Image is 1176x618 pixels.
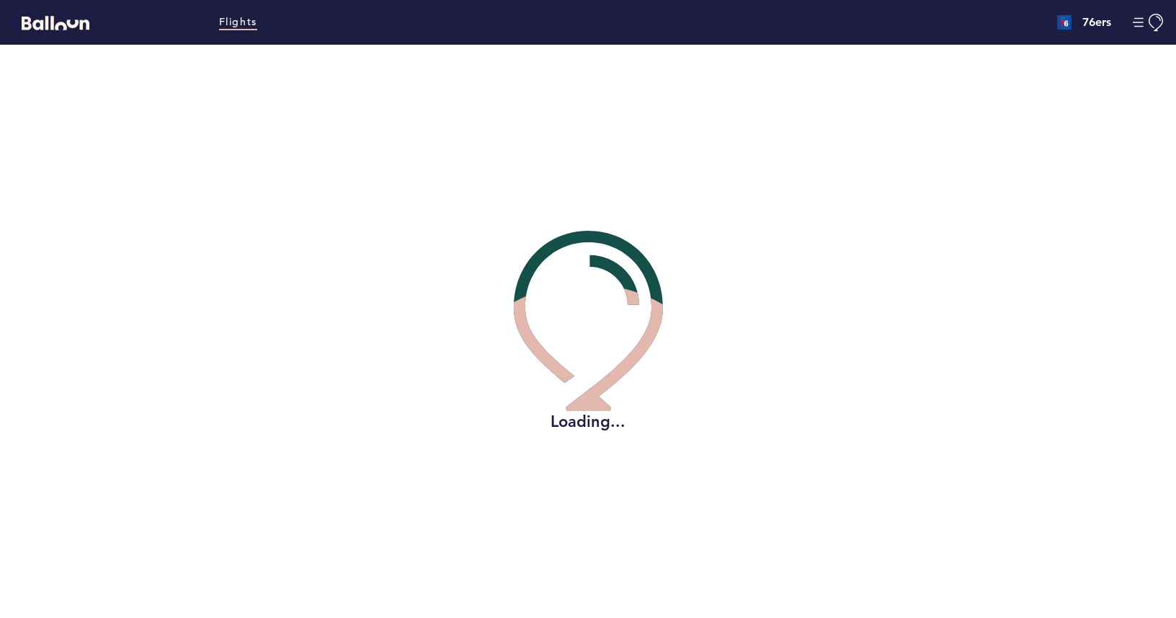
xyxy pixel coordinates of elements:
[1133,14,1165,32] button: Manage Account
[219,14,257,30] a: Flights
[22,16,89,30] svg: Balloon
[1082,14,1111,31] h4: 76ers
[514,411,663,433] h2: Loading...
[11,14,89,30] a: Balloon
